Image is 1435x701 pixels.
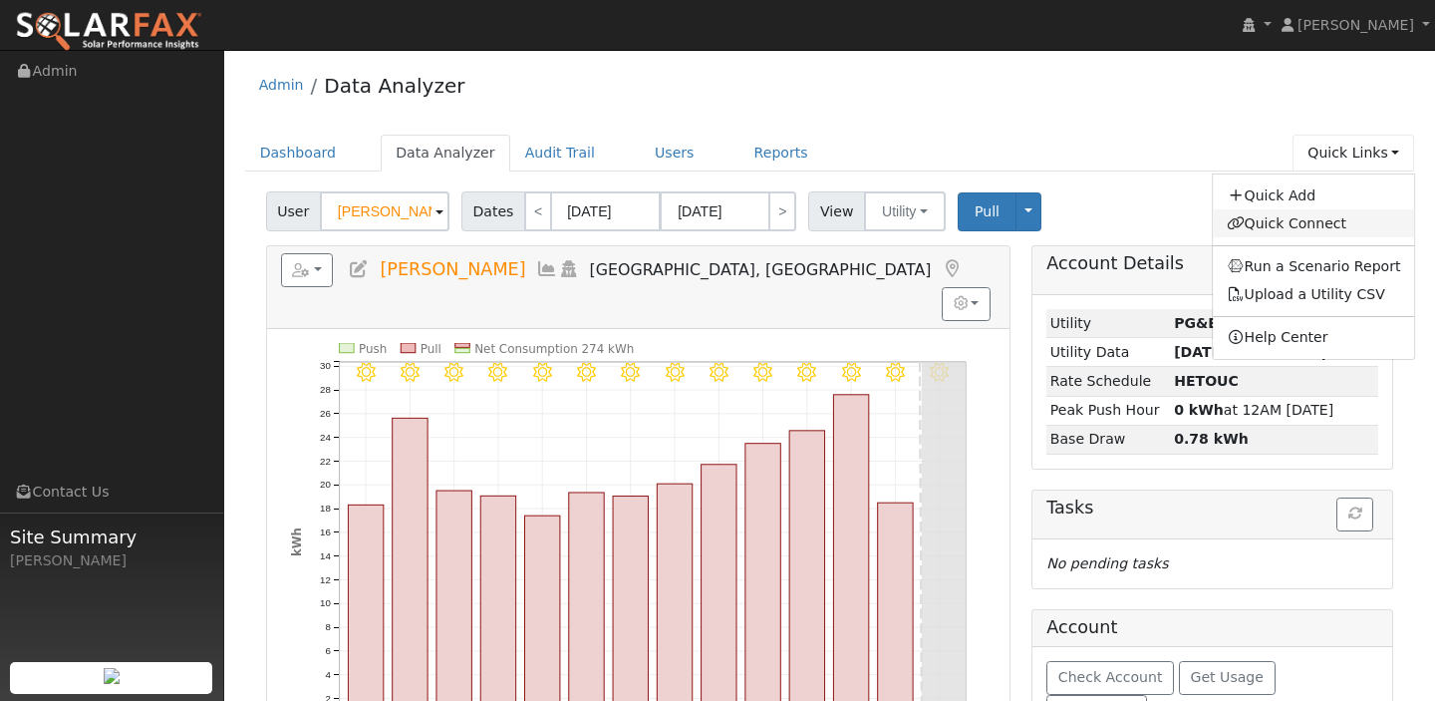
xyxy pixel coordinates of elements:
[640,135,710,172] a: Users
[1336,498,1373,531] button: Refresh
[1174,344,1306,360] strong: [DATE] to [DATE]
[320,360,331,371] text: 30
[1179,661,1276,695] button: Get Usage
[245,135,352,172] a: Dashboard
[461,191,525,231] span: Dates
[1213,253,1415,281] a: Run a Scenario Report
[421,342,441,356] text: Pull
[1046,338,1170,367] td: Utility Data
[320,550,331,561] text: 14
[886,363,905,382] i: 9/02 - MostlyClear
[1174,315,1218,331] strong: ID: 17250922, authorized: 09/04/25
[577,363,596,382] i: 8/26 - Clear
[590,260,932,279] span: [GEOGRAPHIC_DATA], [GEOGRAPHIC_DATA]
[621,363,640,382] i: 8/27 - Clear
[524,191,552,231] a: <
[1174,373,1239,389] strong: M
[941,259,963,279] a: Map
[10,524,213,550] span: Site Summary
[320,479,331,490] text: 20
[536,259,558,279] a: Multi-Series Graph
[104,668,120,684] img: retrieve
[558,259,580,279] a: Login As (last Never)
[1058,669,1163,685] span: Check Account
[320,526,331,537] text: 16
[259,77,304,93] a: Admin
[739,135,823,172] a: Reports
[325,621,330,632] text: 8
[1046,498,1378,519] h5: Tasks
[798,363,817,382] i: 8/31 - MostlyClear
[15,11,202,53] img: SolarFax
[1213,181,1415,209] a: Quick Add
[1046,309,1170,338] td: Utility
[666,363,685,382] i: 8/28 - Clear
[1171,396,1379,425] td: at 12AM [DATE]
[320,191,449,231] input: Select a User
[474,342,634,356] text: Net Consumption 274 kWh
[1174,431,1249,447] strong: 0.78 kWh
[348,259,370,279] a: Edit User (36755)
[289,527,303,556] text: kWh
[1046,617,1117,637] h5: Account
[1292,135,1414,172] a: Quick Links
[958,192,1016,231] button: Pull
[1213,324,1415,352] a: Help Center
[1046,425,1170,454] td: Base Draw
[324,74,464,98] a: Data Analyzer
[320,597,331,608] text: 10
[488,363,507,382] i: 8/24 - Clear
[320,384,331,395] text: 28
[401,363,420,382] i: 8/22 - Clear
[320,503,331,514] text: 18
[380,259,525,279] span: [PERSON_NAME]
[753,363,772,382] i: 8/30 - Clear
[768,191,796,231] a: >
[1213,209,1415,237] a: Quick Connect
[320,574,331,585] text: 12
[1046,555,1168,571] i: No pending tasks
[1191,669,1264,685] span: Get Usage
[864,191,946,231] button: Utility
[1046,396,1170,425] td: Peak Push Hour
[320,408,331,419] text: 26
[356,363,375,382] i: 8/21 - Clear
[510,135,610,172] a: Audit Trail
[975,203,1000,219] span: Pull
[320,455,331,466] text: 22
[1046,367,1170,396] td: Rate Schedule
[842,363,861,382] i: 9/01 - MostlyClear
[10,550,213,571] div: [PERSON_NAME]
[444,363,463,382] i: 8/23 - Clear
[710,363,728,382] i: 8/29 - Clear
[1227,286,1385,302] a: Upload a Utility CSV
[1174,344,1362,360] span: (2y 1m)
[325,645,330,656] text: 6
[808,191,865,231] span: View
[320,432,331,443] text: 24
[325,669,331,680] text: 4
[1174,402,1224,418] strong: 0 kWh
[1046,661,1174,695] button: Check Account
[266,191,321,231] span: User
[381,135,510,172] a: Data Analyzer
[359,342,387,356] text: Push
[1297,17,1414,33] span: [PERSON_NAME]
[533,363,552,382] i: 8/25 - Clear
[1046,253,1378,274] h5: Account Details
